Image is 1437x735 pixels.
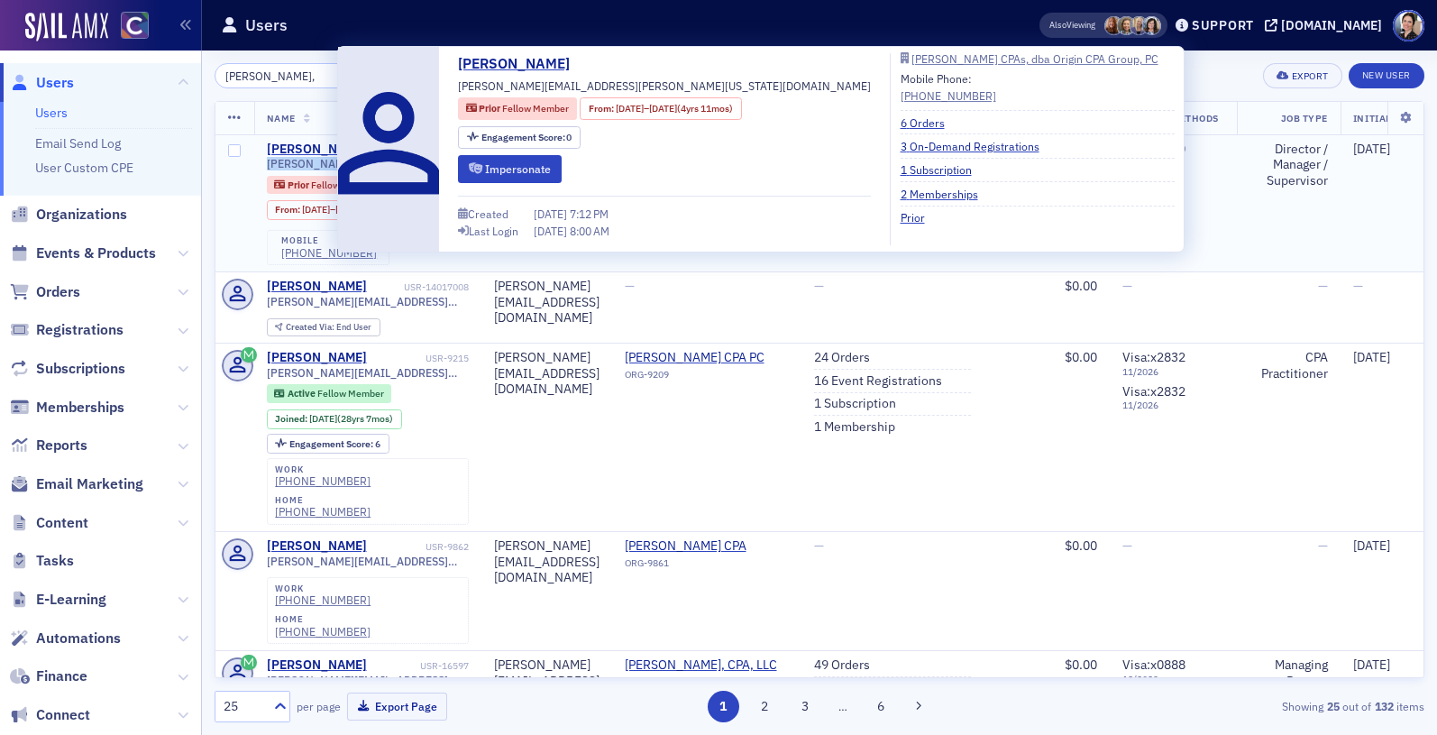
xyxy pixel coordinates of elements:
span: [DATE] [1353,349,1390,365]
a: [PERSON_NAME] [267,142,367,158]
a: [PHONE_NUMBER] [275,505,371,519]
a: 6 Orders [901,115,958,131]
a: Email Send Log [35,135,121,152]
a: 3 On-Demand Registrations [901,138,1053,154]
span: Job Type [1281,112,1328,124]
a: 24 Orders [814,350,870,366]
span: Visa : x0888 [1122,657,1185,673]
div: Showing out of items [1034,698,1424,714]
span: [DATE] [1353,537,1390,554]
span: [PERSON_NAME][EMAIL_ADDRESS][DOMAIN_NAME] [267,555,469,568]
a: New User [1349,63,1424,88]
a: [PERSON_NAME] [267,350,367,366]
span: Karen E. Sonnier, CPA, LLC [625,657,789,674]
button: Export Page [347,693,447,721]
strong: 25 [1323,698,1342,714]
a: 1 Subscription [814,396,896,412]
a: Memberships [10,398,124,418]
div: home [275,495,371,506]
div: Support [1192,17,1254,33]
a: User Custom CPE [35,160,133,176]
div: Last Login [469,226,518,236]
div: home [275,614,371,625]
div: USR-16597 [370,660,469,672]
div: [DOMAIN_NAME] [1281,17,1382,33]
span: 7:12 PM [570,207,609,221]
span: Tasks [36,551,74,571]
div: [PHONE_NUMBER] [281,246,377,260]
span: [DATE] [309,412,337,425]
a: [PHONE_NUMBER] [275,593,371,607]
div: CPA Practitioner [1249,350,1328,381]
span: [PERSON_NAME][EMAIL_ADDRESS][DOMAIN_NAME] [267,674,469,687]
span: From : [589,102,616,116]
span: Sheila Duggan [1104,16,1123,35]
label: per page [297,698,341,714]
div: Prior: Prior: Fellow Member [458,97,577,120]
img: SailAMX [25,13,108,41]
span: [DATE] [616,102,644,115]
span: $0.00 [1065,537,1097,554]
a: E-Learning [10,590,106,610]
span: — [1353,278,1363,294]
button: 6 [865,691,897,722]
div: [PERSON_NAME][EMAIL_ADDRESS][DOMAIN_NAME] [494,350,600,398]
a: Finance [10,666,87,686]
a: 49 Orders [814,657,870,674]
span: Profile [1393,10,1424,41]
a: Email Marketing [10,474,143,494]
div: 25 [224,697,263,716]
span: Karen Nevling CPA [625,538,789,555]
a: [PERSON_NAME] [267,657,367,674]
span: Joined : [275,413,309,425]
a: [PERSON_NAME] [267,279,367,295]
div: USR-9215 [370,353,469,364]
span: Registrations [36,320,124,340]
span: Email Marketing [36,474,143,494]
span: Subscriptions [36,359,125,379]
a: [PERSON_NAME] [267,538,367,555]
span: Fellow Member [502,102,569,115]
span: — [1318,278,1328,294]
span: — [814,278,824,294]
div: 6 [289,439,380,449]
span: Fellow Member [317,387,384,400]
span: Events & Products [36,243,156,263]
span: — [1122,537,1132,554]
span: [DATE] [1353,657,1390,673]
div: Also [1049,19,1066,31]
span: E-Learning [36,590,106,610]
span: [DATE] [1353,141,1390,157]
a: Users [10,73,74,93]
div: Mobile Phone: [901,70,996,104]
a: [PHONE_NUMBER] [275,474,371,488]
span: [DATE] [534,224,570,238]
span: [DATE] [335,203,363,216]
span: [PERSON_NAME][EMAIL_ADDRESS][DOMAIN_NAME] [267,366,469,380]
div: Export [1292,71,1329,81]
a: [PERSON_NAME], CPA, LLC [625,657,789,674]
span: — [625,278,635,294]
span: [PERSON_NAME][EMAIL_ADDRESS][DOMAIN_NAME] [267,295,469,308]
div: work [275,583,371,594]
button: Export [1263,63,1341,88]
span: Finance [36,666,87,686]
span: Engagement Score : [289,437,375,450]
button: 3 [790,691,821,722]
div: [PHONE_NUMBER] [275,625,371,639]
h1: Users [245,14,288,36]
span: Organizations [36,205,127,225]
div: From: 2020-06-24 00:00:00 [267,200,428,220]
a: [PERSON_NAME] [458,53,583,75]
input: Search… [215,63,387,88]
span: Memberships [36,398,124,418]
div: mobile [281,235,377,246]
span: [DATE] [649,102,677,115]
a: Automations [10,629,121,648]
a: Orders [10,282,80,302]
button: 2 [748,691,780,722]
span: Fellow Member [311,179,378,191]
